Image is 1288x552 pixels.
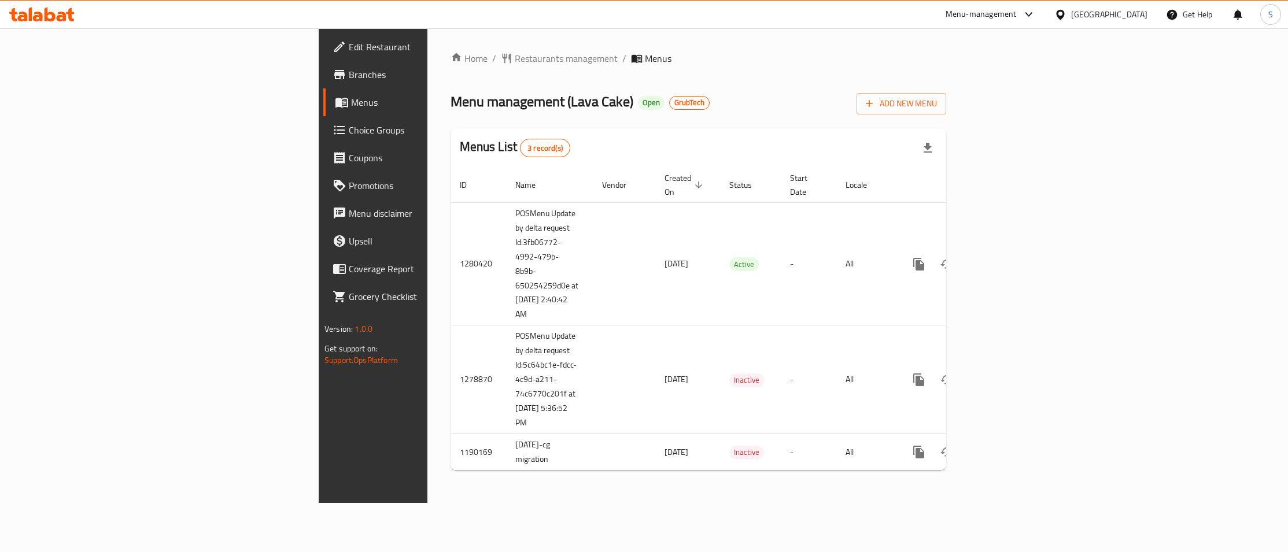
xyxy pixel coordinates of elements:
[323,116,534,144] a: Choice Groups
[905,250,933,278] button: more
[520,139,570,157] div: Total records count
[781,434,836,471] td: -
[905,438,933,466] button: more
[323,33,534,61] a: Edit Restaurant
[665,372,688,387] span: [DATE]
[501,51,618,65] a: Restaurants management
[349,206,525,220] span: Menu disclaimer
[323,88,534,116] a: Menus
[323,199,534,227] a: Menu disclaimer
[896,168,1025,203] th: Actions
[914,134,942,162] div: Export file
[324,353,398,368] a: Support.OpsPlatform
[323,227,534,255] a: Upsell
[933,366,961,394] button: Change Status
[638,98,665,108] span: Open
[349,123,525,137] span: Choice Groups
[515,178,551,192] span: Name
[506,202,593,325] td: POSMenu Update by delta request Id:3fb06772-4992-479b-8b9b-650254259d0e at [DATE] 2:40:42 AM
[349,290,525,303] span: Grocery Checklist
[355,321,372,336] span: 1.0.0
[638,96,665,110] div: Open
[460,178,482,192] span: ID
[933,438,961,466] button: Change Status
[665,171,706,199] span: Created On
[729,258,759,271] span: Active
[836,202,896,325] td: All
[451,51,946,65] nav: breadcrumb
[323,144,534,172] a: Coupons
[323,61,534,88] a: Branches
[349,151,525,165] span: Coupons
[846,178,882,192] span: Locale
[324,341,378,356] span: Get support on:
[665,256,688,271] span: [DATE]
[602,178,641,192] span: Vendor
[351,95,525,109] span: Menus
[515,51,618,65] span: Restaurants management
[451,88,633,114] span: Menu management ( Lava Cake )
[460,138,570,157] h2: Menus List
[521,143,570,154] span: 3 record(s)
[349,68,525,81] span: Branches
[729,446,764,459] span: Inactive
[729,446,764,460] div: Inactive
[866,97,937,111] span: Add New Menu
[781,202,836,325] td: -
[323,172,534,199] a: Promotions
[1268,8,1273,21] span: S
[781,325,836,434] td: -
[836,325,896,434] td: All
[506,325,593,434] td: POSMenu Update by delta request Id:5c64bc1e-fdcc-4c9d-a211-74c6770c201f at [DATE] 5:36:52 PM
[905,366,933,394] button: more
[349,234,525,248] span: Upsell
[933,250,961,278] button: Change Status
[506,434,593,471] td: [DATE]-cg migration
[645,51,671,65] span: Menus
[349,179,525,192] span: Promotions
[324,321,353,336] span: Version:
[665,444,688,460] span: [DATE]
[349,262,525,276] span: Coverage Report
[790,171,822,199] span: Start Date
[349,40,525,54] span: Edit Restaurant
[729,178,767,192] span: Status
[729,373,764,387] div: Inactive
[1071,8,1147,21] div: [GEOGRAPHIC_DATA]
[323,255,534,283] a: Coverage Report
[946,8,1017,21] div: Menu-management
[451,168,1025,471] table: enhanced table
[670,98,709,108] span: GrubTech
[836,434,896,471] td: All
[622,51,626,65] li: /
[729,373,764,387] span: Inactive
[729,257,759,271] div: Active
[857,93,946,114] button: Add New Menu
[323,283,534,310] a: Grocery Checklist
